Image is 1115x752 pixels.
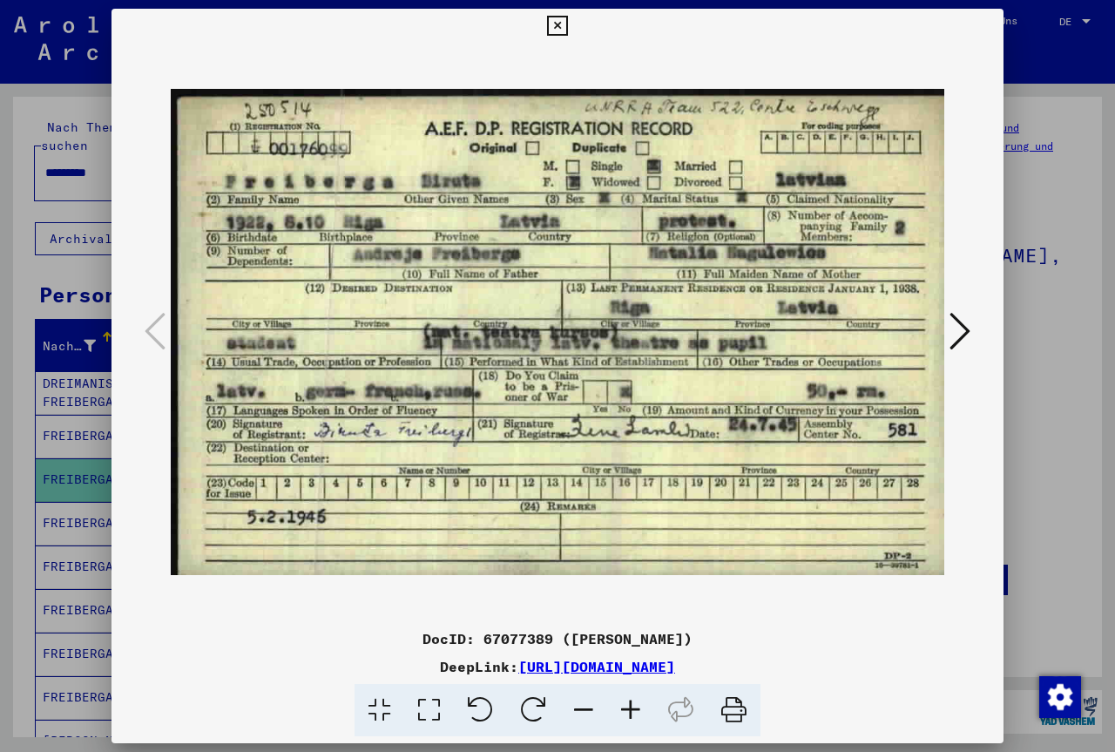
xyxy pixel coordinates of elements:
[1038,675,1080,717] div: Zustimmung ändern
[111,656,1003,677] div: DeepLink:
[111,628,1003,649] div: DocID: 67077389 ([PERSON_NAME])
[171,44,944,621] img: 001.jpg
[518,658,675,675] a: [URL][DOMAIN_NAME]
[1039,676,1081,718] img: Zustimmung ändern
